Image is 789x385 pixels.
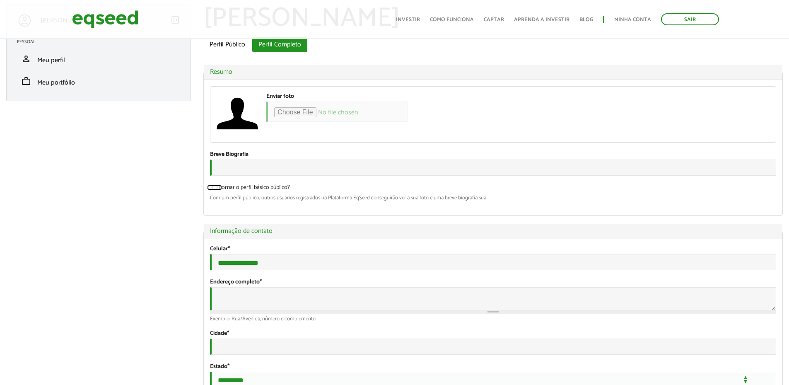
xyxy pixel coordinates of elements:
[579,17,593,22] a: Blog
[661,13,719,25] a: Sair
[210,69,776,75] a: Resumo
[210,152,249,157] label: Breve Biografia
[210,279,262,285] label: Endereço completo
[21,76,31,86] span: work
[228,244,230,254] span: Este campo é obrigatório.
[17,76,180,86] a: workMeu portfólio
[72,8,138,30] img: EqSeed
[17,54,180,64] a: personMeu perfil
[210,185,290,193] label: Tornar o perfil básico público?
[210,316,776,322] div: Exemplo: Rua/Avenida, número e complemento
[514,17,569,22] a: Aprenda a investir
[207,185,222,190] input: Tornar o perfil básico público?
[227,362,229,371] span: Este campo é obrigatório.
[210,228,776,235] a: Informação de contato
[614,17,651,22] a: Minha conta
[37,55,65,66] span: Meu perfil
[252,37,307,52] a: Perfil Completo
[21,54,31,64] span: person
[11,70,186,92] li: Meu portfólio
[203,37,251,52] a: Perfil Público
[227,329,229,338] span: Este campo é obrigatório.
[210,331,229,337] label: Cidade
[217,93,258,134] a: Ver perfil do usuário.
[396,17,420,22] a: Investir
[17,39,186,44] h2: Pessoal
[210,195,776,201] div: Com um perfil público, outros usuários registrados na Plataforma EqSeed conseguirão ver a sua fot...
[11,48,186,70] li: Meu perfil
[484,17,504,22] a: Captar
[217,93,258,134] img: Foto de Milton César Sena Sábio
[37,77,75,88] span: Meu portfólio
[210,246,230,252] label: Celular
[210,364,229,370] label: Estado
[430,17,474,22] a: Como funciona
[266,94,294,99] label: Enviar foto
[260,277,262,287] span: Este campo é obrigatório.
